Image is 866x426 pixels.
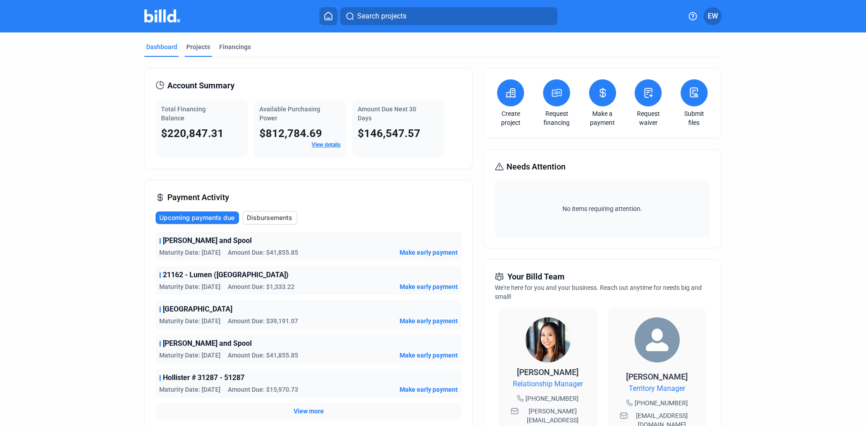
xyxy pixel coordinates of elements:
a: Request financing [541,109,572,127]
button: EW [704,7,722,25]
a: Make a payment [587,109,618,127]
span: Relationship Manager [513,379,583,389]
span: Amount Due: $1,333.22 [228,282,295,291]
button: Make early payment [400,282,458,291]
span: [PERSON_NAME] [626,372,688,381]
button: Upcoming payments due [156,211,239,224]
span: 21162 - Lumen ([GEOGRAPHIC_DATA]) [163,270,289,280]
span: Maturity Date: [DATE] [159,351,221,360]
span: Available Purchasing Power [259,105,320,122]
span: Amount Due: $41,855.85 [228,351,298,360]
button: Make early payment [400,316,458,325]
span: We're here for you and your business. Reach out anytime for needs big and small! [495,284,702,300]
img: Relationship Manager [525,317,571,362]
span: Disbursements [247,213,292,222]
span: Upcoming payments due [159,213,235,222]
span: Total Financing Balance [161,105,206,122]
span: Payment Activity [167,191,229,204]
span: Your Billd Team [507,270,565,283]
span: [PERSON_NAME] and Spool [163,235,252,246]
span: Maturity Date: [DATE] [159,316,221,325]
span: Account Summary [167,79,235,92]
span: EW [708,11,718,22]
span: [PERSON_NAME] and Spool [163,338,252,349]
img: Billd Company Logo [144,9,180,23]
div: Projects [186,42,210,51]
button: Disbursements [243,211,297,224]
a: Create project [495,109,526,127]
span: Amount Due: $15,970.73 [228,385,298,394]
span: Needs Attention [507,160,566,173]
button: View more [294,407,324,416]
a: Request waiver [632,109,664,127]
span: [PHONE_NUMBER] [635,399,688,408]
span: Search projects [357,11,406,22]
span: $220,847.31 [161,127,224,140]
span: Amount Due: $41,855.85 [228,248,298,257]
span: [PHONE_NUMBER] [525,394,579,403]
span: No items requiring attention. [498,204,706,213]
span: Territory Manager [629,383,685,394]
button: Search projects [340,7,557,25]
span: Amount Due Next 30 Days [358,105,416,122]
span: $812,784.69 [259,127,322,140]
button: Make early payment [400,351,458,360]
button: Make early payment [400,385,458,394]
span: Maturity Date: [DATE] [159,248,221,257]
div: Financings [219,42,251,51]
span: Amount Due: $39,191.07 [228,316,298,325]
span: $146,547.57 [358,127,420,140]
span: [PERSON_NAME] [517,367,579,377]
span: Hollister # 31287 - 51287 [163,372,244,383]
span: Maturity Date: [DATE] [159,385,221,394]
span: Maturity Date: [DATE] [159,282,221,291]
span: [GEOGRAPHIC_DATA] [163,304,232,315]
img: Territory Manager [635,317,680,362]
a: Submit files [678,109,710,127]
button: Make early payment [400,248,458,257]
div: Dashboard [146,42,177,51]
a: View details [312,142,341,148]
